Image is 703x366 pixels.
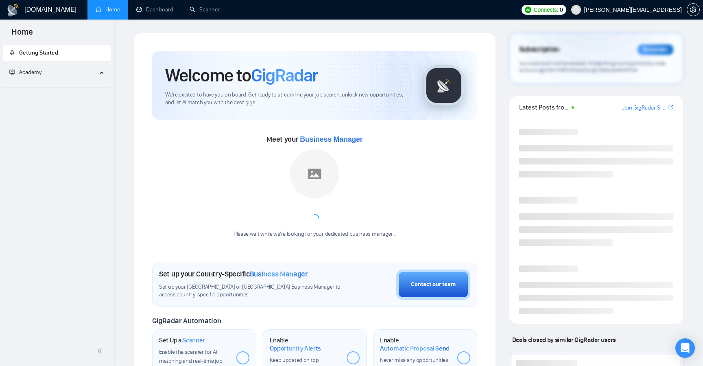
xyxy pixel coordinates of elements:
a: searchScanner [190,6,220,13]
span: GigRadar [251,64,318,86]
span: GigRadar Automation [152,316,221,325]
span: Opportunity Alerts [270,344,321,353]
span: Scanner [182,336,205,344]
h1: Set up your Country-Specific [159,270,308,278]
h1: Welcome to [165,64,318,86]
span: We're excited to have you on board. Get ready to streamline your job search, unlock new opportuni... [165,91,410,107]
span: loading [310,214,319,224]
span: 0 [560,5,563,14]
span: Business Manager [250,270,308,278]
h1: Enable [270,336,341,352]
span: Deals closed by similar GigRadar users [509,333,619,347]
img: logo [7,4,20,17]
span: Connects: [534,5,558,14]
span: Subscription [519,43,559,57]
a: export [668,103,673,111]
span: Meet your [266,135,362,144]
a: dashboardDashboard [136,6,173,13]
li: Getting Started [3,45,111,61]
img: placeholder.png [290,149,339,198]
span: Automatic Proposal Send [380,344,450,353]
span: double-left [97,347,105,355]
div: Please wait while we're looking for your dedicated business manager... [229,230,401,238]
div: Reminder [638,44,673,55]
li: Academy Homepage [3,84,111,89]
h1: Set Up a [159,336,205,344]
span: Academy [9,69,41,76]
span: Latest Posts from the GigRadar Community [519,102,569,112]
h1: Enable [380,336,451,352]
span: Set up your [GEOGRAPHIC_DATA] or [GEOGRAPHIC_DATA] Business Manager to access country-specific op... [159,283,346,299]
div: Open Intercom Messenger [675,338,695,358]
div: Contact our team [411,280,456,289]
button: setting [687,3,700,16]
span: rocket [9,50,15,55]
img: gigradar-logo.png [424,65,464,106]
span: Business Manager [300,135,362,143]
span: Getting Started [19,49,58,56]
a: homeHome [96,6,120,13]
span: Home [5,26,39,43]
button: Contact our team [396,270,470,300]
span: fund-projection-screen [9,69,15,75]
span: export [668,104,673,110]
span: user [573,7,579,13]
img: upwork-logo.png [525,7,531,13]
span: Your subscription will be renewed. To keep things running smoothly, make sure your payment method... [519,60,666,73]
span: Never miss any opportunities. [380,357,449,364]
a: Join GigRadar Slack Community [622,103,667,112]
span: Academy [19,69,41,76]
span: setting [687,7,699,13]
a: setting [687,7,700,13]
